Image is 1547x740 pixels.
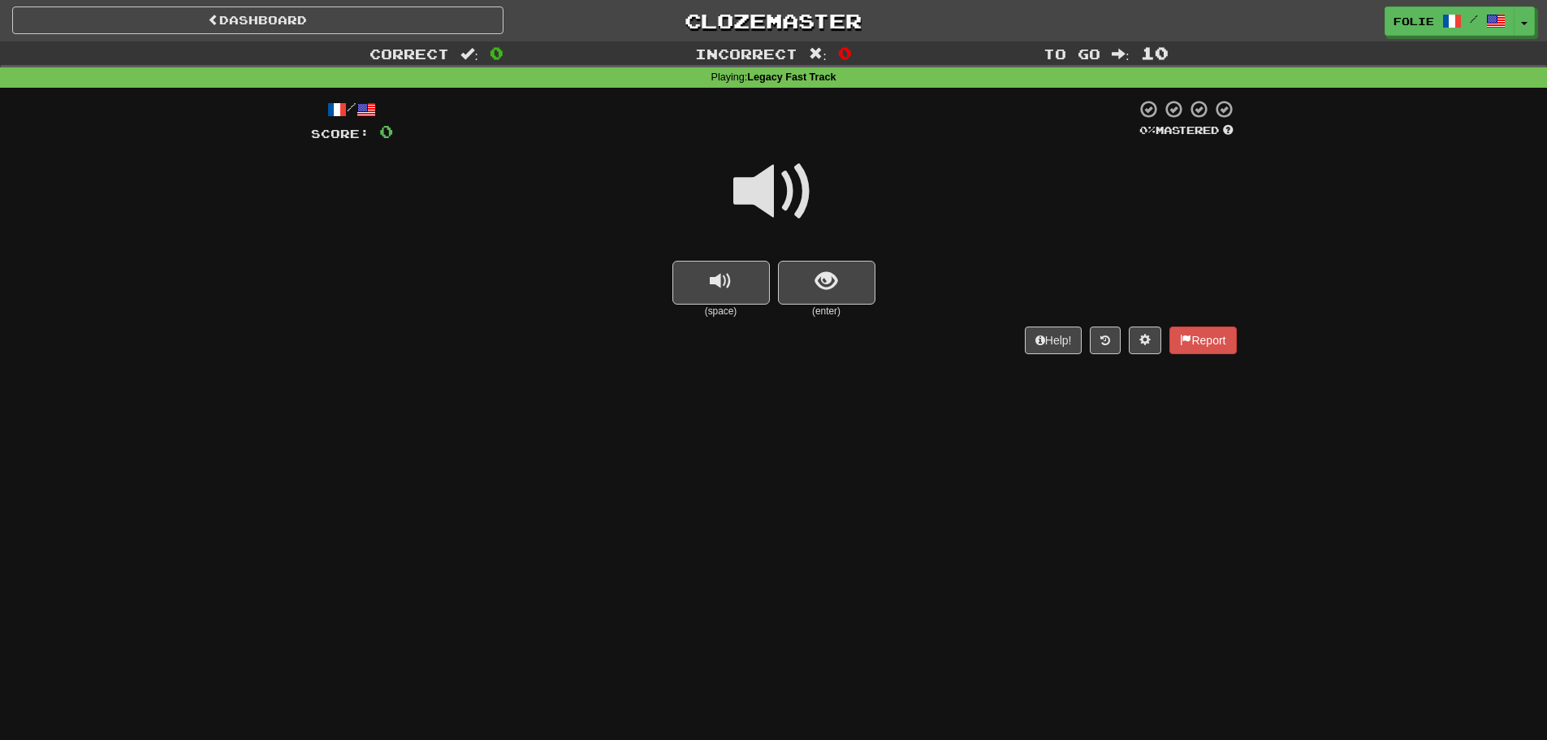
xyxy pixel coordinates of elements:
[672,261,770,305] button: replay audio
[369,45,449,62] span: Correct
[1139,123,1156,136] span: 0 %
[1394,14,1434,28] span: folie
[1025,327,1082,354] button: Help!
[311,99,393,119] div: /
[311,127,369,141] span: Score:
[1385,6,1515,36] a: folie /
[528,6,1019,35] a: Clozemaster
[672,305,770,318] small: (space)
[1169,327,1236,354] button: Report
[695,45,797,62] span: Incorrect
[778,261,875,305] button: show sentence
[1136,123,1237,138] div: Mastered
[747,71,836,83] strong: Legacy Fast Track
[1090,327,1121,354] button: Round history (alt+y)
[1044,45,1100,62] span: To go
[379,121,393,141] span: 0
[12,6,503,34] a: Dashboard
[809,47,827,61] span: :
[460,47,478,61] span: :
[838,43,852,63] span: 0
[490,43,503,63] span: 0
[1470,13,1478,24] span: /
[1112,47,1130,61] span: :
[1141,43,1169,63] span: 10
[778,305,875,318] small: (enter)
